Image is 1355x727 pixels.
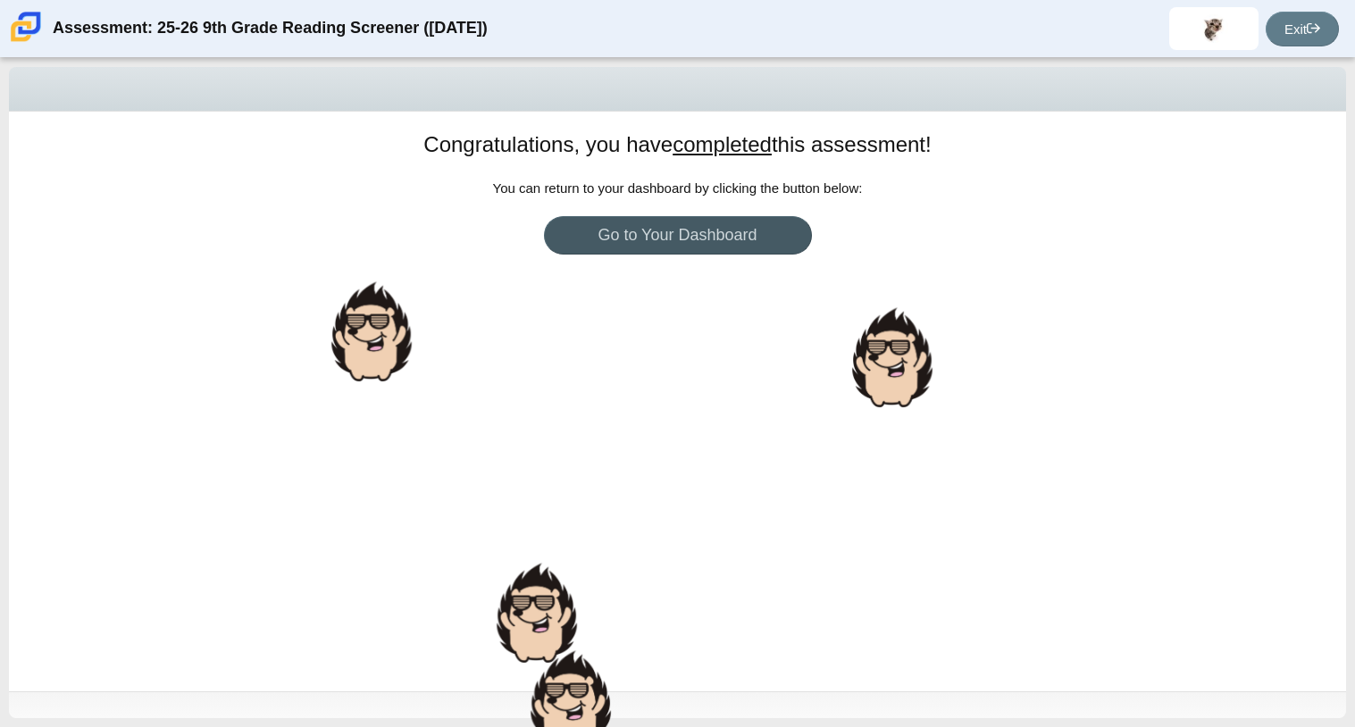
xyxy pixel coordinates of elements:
a: Carmen School of Science & Technology [7,33,45,48]
img: ariana.salgado.OsJfE1 [1200,14,1228,43]
span: You can return to your dashboard by clicking the button below: [493,180,863,196]
div: Assessment: 25-26 9th Grade Reading Screener ([DATE]) [53,7,488,50]
a: Exit [1266,12,1339,46]
img: Carmen School of Science & Technology [7,8,45,46]
h1: Congratulations, you have this assessment! [423,130,931,160]
u: completed [673,132,772,156]
a: Go to Your Dashboard [544,216,812,255]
